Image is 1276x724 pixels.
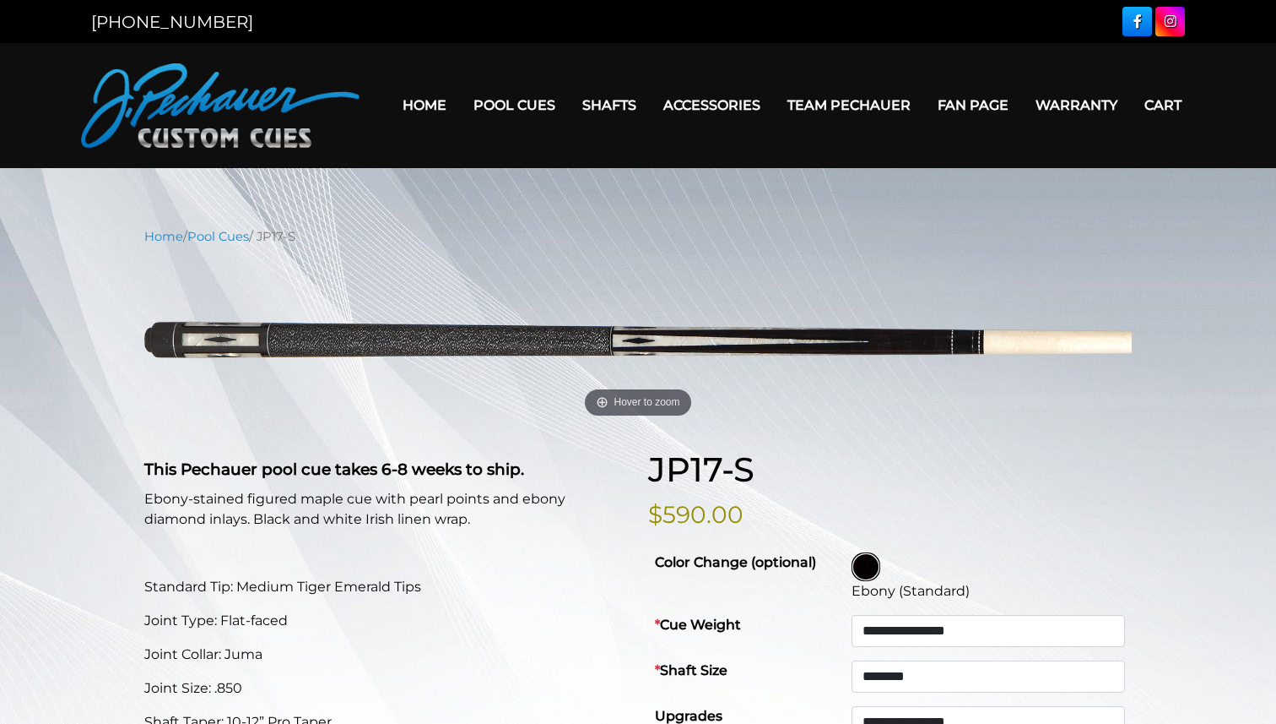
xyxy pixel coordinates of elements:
strong: Upgrades [655,708,722,724]
a: Home [144,229,183,244]
a: Home [389,84,460,127]
p: Joint Size: .850 [144,678,628,699]
a: Accessories [650,84,774,127]
a: Hover to zoom [144,259,1132,423]
a: Cart [1131,84,1195,127]
p: Ebony-stained figured maple cue with pearl points and ebony diamond inlays. Black and white Irish... [144,489,628,530]
strong: Color Change (optional) [655,554,816,570]
a: [PHONE_NUMBER] [91,12,253,32]
img: Pechauer Custom Cues [81,63,360,148]
bdi: $590.00 [648,500,743,529]
p: Standard Tip: Medium Tiger Emerald Tips [144,577,628,597]
a: Pool Cues [187,229,249,244]
div: Ebony (Standard) [852,581,1125,602]
a: Pool Cues [460,84,569,127]
a: Fan Page [924,84,1022,127]
nav: Breadcrumb [144,227,1132,246]
a: Warranty [1022,84,1131,127]
img: Ebony [853,554,879,580]
a: Team Pechauer [774,84,924,127]
h1: JP17-S [648,449,1132,490]
strong: Cue Weight [655,617,741,633]
a: Shafts [569,84,650,127]
strong: This Pechauer pool cue takes 6-8 weeks to ship. [144,460,524,479]
strong: Shaft Size [655,662,727,678]
p: Joint Collar: Juma [144,645,628,665]
p: Joint Type: Flat-faced [144,611,628,631]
